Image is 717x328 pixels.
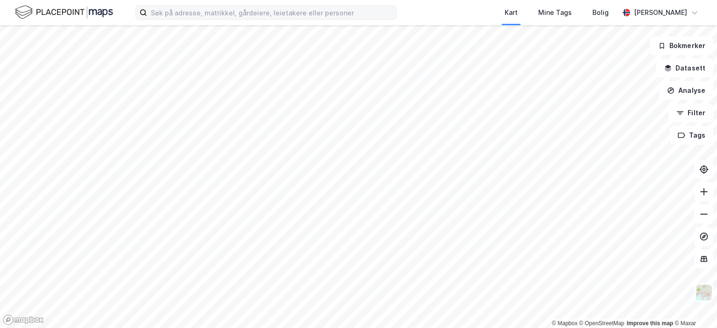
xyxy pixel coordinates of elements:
a: Mapbox [552,320,577,327]
div: Kart [505,7,518,18]
input: Søk på adresse, matrikkel, gårdeiere, leietakere eller personer [147,6,396,20]
div: Bolig [592,7,609,18]
button: Analyse [659,81,713,100]
a: OpenStreetMap [579,320,625,327]
button: Bokmerker [650,36,713,55]
iframe: Chat Widget [670,283,717,328]
a: Mapbox homepage [3,314,44,325]
button: Filter [668,104,713,122]
img: logo.f888ab2527a4732fd821a326f86c7f29.svg [15,4,113,21]
div: [PERSON_NAME] [634,7,687,18]
button: Tags [670,126,713,145]
button: Datasett [656,59,713,77]
a: Improve this map [627,320,673,327]
div: Mine Tags [538,7,572,18]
